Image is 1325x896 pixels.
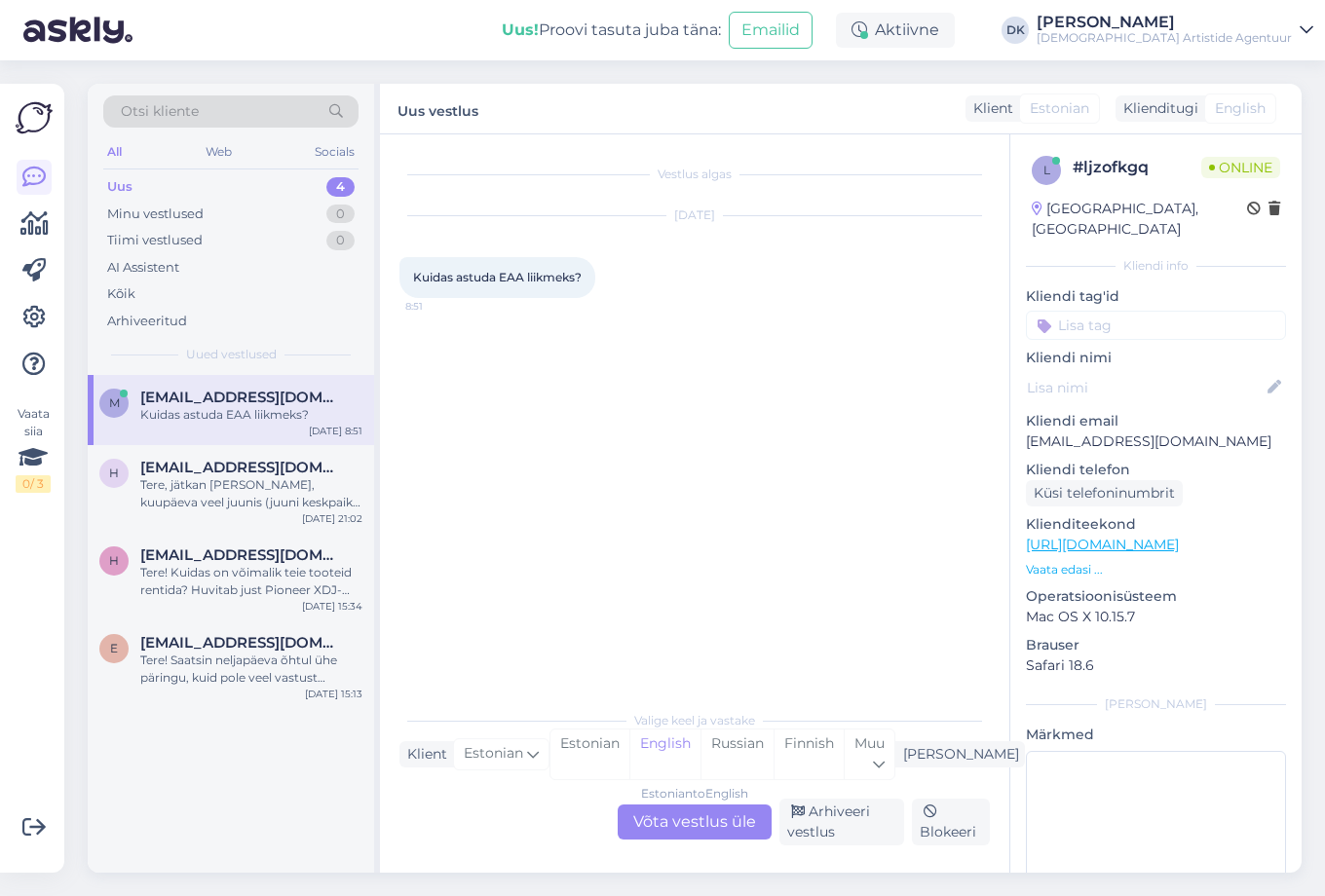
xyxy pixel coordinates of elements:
[1026,286,1286,307] p: Kliendi tag'id
[1026,536,1179,553] a: [URL][DOMAIN_NAME]
[1030,98,1089,119] span: Estonian
[1026,725,1286,745] p: Märkmed
[302,511,362,526] div: [DATE] 21:02
[326,177,355,197] div: 4
[397,95,478,122] label: Uus vestlus
[774,729,844,779] div: Finnish
[1037,15,1313,46] a: [PERSON_NAME][DEMOGRAPHIC_DATA] Artistide Agentuur
[202,139,236,165] div: Web
[1026,348,1286,368] p: Kliendi nimi
[399,744,447,765] div: Klient
[16,475,51,493] div: 0 / 3
[1037,15,1292,30] div: [PERSON_NAME]
[140,476,362,511] div: Tere, jätkan [PERSON_NAME], kuupäeva veel juunis (juuni keskpaik arvatavasti) täpselt ei tea, aga...
[16,405,51,493] div: Vaata siia
[502,20,539,39] b: Uus!
[629,729,700,779] div: English
[121,101,199,122] span: Otsi kliente
[311,139,359,165] div: Socials
[103,139,126,165] div: All
[107,231,203,250] div: Tiimi vestlused
[1026,411,1286,431] p: Kliendi email
[1026,514,1286,535] p: Klienditeekond
[1026,257,1286,275] div: Kliendi info
[1026,480,1183,506] div: Küsi telefoninumbrit
[641,785,748,803] div: Estonian to English
[700,729,774,779] div: Russian
[399,166,990,183] div: Vestlus algas
[107,177,132,197] div: Uus
[1037,30,1292,46] div: [DEMOGRAPHIC_DATA] Artistide Agentuur
[965,98,1013,119] div: Klient
[1026,311,1286,340] input: Lisa tag
[140,389,343,406] span: meelis.punder@gmail.com
[729,12,813,49] button: Emailid
[140,406,362,424] div: Kuidas astuda EAA liikmeks?
[1026,586,1286,607] p: Operatsioonisüsteem
[836,13,955,48] div: Aktiivne
[1002,17,1029,44] div: DK
[109,553,119,568] span: h
[107,312,187,331] div: Arhiveeritud
[405,299,478,314] span: 8:51
[109,466,119,480] span: h
[1027,377,1264,398] input: Lisa nimi
[140,634,343,652] span: erkkis@gmail.com
[1116,98,1198,119] div: Klienditugi
[399,712,990,729] div: Valige keel ja vastake
[618,804,772,840] div: Võta vestlus üle
[326,231,355,250] div: 0
[140,564,362,599] div: Tere! Kuidas on võimalik teie tooteid rentida? Huvitab just Pioneer XDJ-RX2 DJ konsooli rent.
[854,734,885,752] span: Muu
[1032,199,1247,240] div: [GEOGRAPHIC_DATA], [GEOGRAPHIC_DATA]
[779,799,904,845] div: Arhiveeri vestlus
[140,459,343,476] span: hele.teppo@gmail.com
[502,19,721,42] div: Proovi tasuta juba täna:
[140,652,362,687] div: Tere! Saatsin neljapäeva õhtul ühe päringu, kuid pole veel vastust saanud. Kuna üritus juba sel l...
[107,205,204,224] div: Minu vestlused
[464,743,523,765] span: Estonian
[550,729,629,779] div: Estonian
[1026,561,1286,579] p: Vaata edasi ...
[107,258,179,278] div: AI Assistent
[1215,98,1266,119] span: English
[912,799,990,845] div: Blokeeri
[399,206,990,224] div: [DATE]
[1026,695,1286,713] div: [PERSON_NAME]
[1026,655,1286,676] p: Safari 18.6
[1043,163,1050,177] span: l
[186,346,277,363] span: Uued vestlused
[326,205,355,224] div: 0
[1201,157,1280,178] span: Online
[302,599,362,614] div: [DATE] 15:34
[16,99,53,136] img: Askly Logo
[1026,431,1286,452] p: [EMAIL_ADDRESS][DOMAIN_NAME]
[110,641,118,655] span: e
[895,744,1019,765] div: [PERSON_NAME]
[1073,156,1201,179] div: # ljzofkgq
[413,270,582,284] span: Kuidas astuda EAA liikmeks?
[305,687,362,701] div: [DATE] 15:13
[1026,635,1286,655] p: Brauser
[1026,607,1286,627] p: Mac OS X 10.15.7
[309,424,362,438] div: [DATE] 8:51
[107,284,135,304] div: Kõik
[140,546,343,564] span: hoberudolf@gmail.com
[109,395,120,410] span: m
[1026,460,1286,480] p: Kliendi telefon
